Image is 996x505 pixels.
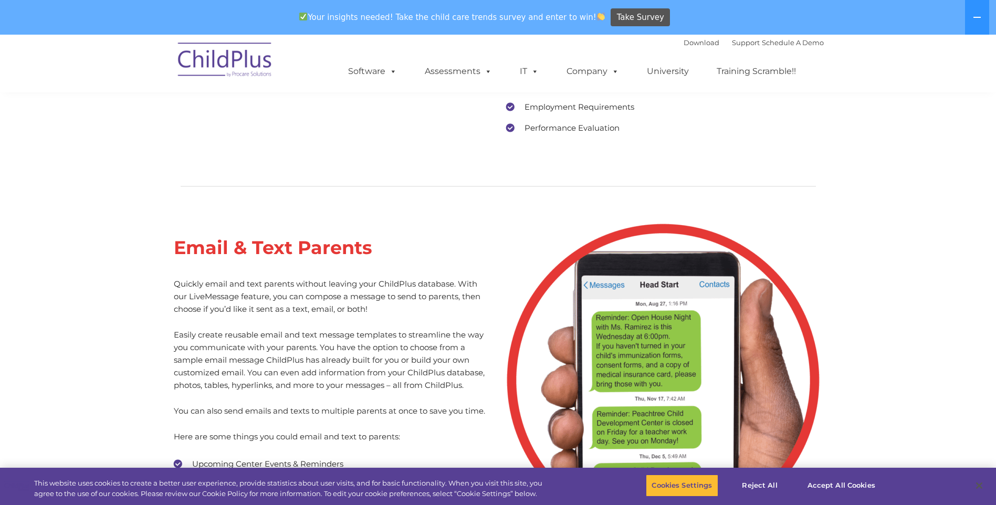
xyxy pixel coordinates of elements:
[732,38,760,47] a: Support
[506,99,822,115] li: Employment Requirements
[556,61,630,82] a: Company
[174,405,490,417] p: You can also send emails and texts to multiple parents at once to save you time.
[597,13,605,20] img: 👏
[684,38,824,47] font: |
[802,475,881,497] button: Accept All Cookies
[506,120,822,136] li: Performance Evaluation
[611,8,670,27] a: Take Survey
[295,7,610,27] span: Your insights needed! Take the child care trends survey and enter to win!
[727,475,793,497] button: Reject All
[706,61,806,82] a: Training Scramble!!
[34,478,548,499] div: This website uses cookies to create a better user experience, provide statistics about user visit...
[174,456,490,472] li: Upcoming Center Events & Reminders
[684,38,719,47] a: Download
[617,8,664,27] span: Take Survey
[414,61,502,82] a: Assessments
[509,61,549,82] a: IT
[174,430,490,443] p: Here are some things you could email and text to parents:
[299,13,307,20] img: ✅
[174,278,490,315] p: Quickly email and text parents without leaving your ChildPlus database. With our LiveMessage feat...
[174,236,372,259] b: Email & Text Parents
[968,474,991,497] button: Close
[338,61,407,82] a: Software
[762,38,824,47] a: Schedule A Demo
[173,35,278,88] img: ChildPlus by Procare Solutions
[636,61,699,82] a: University
[646,475,718,497] button: Cookies Settings
[174,329,490,392] p: Easily create reusable email and text message templates to streamline the way you communicate wit...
